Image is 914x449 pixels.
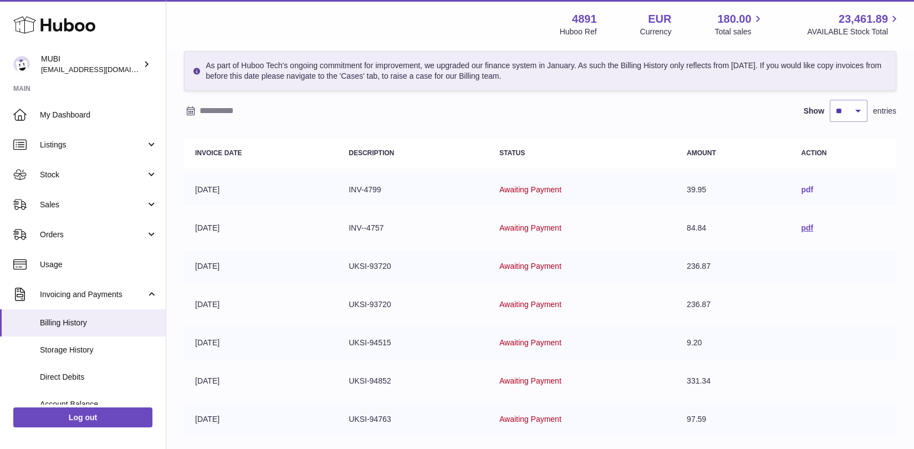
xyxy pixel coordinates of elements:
[338,174,488,206] td: INV-4799
[499,262,561,271] span: Awaiting Payment
[572,12,597,27] strong: 4891
[184,212,338,244] td: [DATE]
[801,223,813,232] a: pdf
[807,27,901,37] span: AVAILABLE Stock Total
[714,12,764,37] a: 180.00 Total sales
[40,200,146,210] span: Sales
[41,65,163,74] span: [EMAIL_ADDRESS][DOMAIN_NAME]
[338,250,488,283] td: UKSI-93720
[717,12,751,27] span: 180.00
[184,326,338,359] td: [DATE]
[40,170,146,180] span: Stock
[648,12,671,27] strong: EUR
[184,403,338,436] td: [DATE]
[676,403,790,436] td: 97.59
[499,300,561,309] span: Awaiting Payment
[807,12,901,37] a: 23,461.89 AVAILABLE Stock Total
[676,326,790,359] td: 9.20
[184,288,338,321] td: [DATE]
[40,318,157,328] span: Billing History
[349,149,394,157] strong: Description
[499,149,525,157] strong: Status
[338,403,488,436] td: UKSI-94763
[40,259,157,270] span: Usage
[499,338,561,347] span: Awaiting Payment
[873,106,896,116] span: entries
[40,399,157,410] span: Account Balance
[676,174,790,206] td: 39.95
[687,149,716,157] strong: Amount
[40,289,146,300] span: Invoicing and Payments
[338,326,488,359] td: UKSI-94515
[804,106,824,116] label: Show
[499,185,561,194] span: Awaiting Payment
[560,27,597,37] div: Huboo Ref
[184,250,338,283] td: [DATE]
[184,365,338,397] td: [DATE]
[40,140,146,150] span: Listings
[40,229,146,240] span: Orders
[13,56,30,73] img: shop@mubi.com
[184,51,896,91] div: As part of Huboo Tech's ongoing commitment for improvement, we upgraded our finance system in Jan...
[801,185,813,194] a: pdf
[676,212,790,244] td: 84.84
[801,149,826,157] strong: Action
[13,407,152,427] a: Log out
[839,12,888,27] span: 23,461.89
[338,212,488,244] td: INV--4757
[40,345,157,355] span: Storage History
[499,415,561,424] span: Awaiting Payment
[676,250,790,283] td: 236.87
[338,288,488,321] td: UKSI-93720
[640,27,672,37] div: Currency
[676,365,790,397] td: 331.34
[338,365,488,397] td: UKSI-94852
[41,54,141,75] div: MUBI
[499,376,561,385] span: Awaiting Payment
[676,288,790,321] td: 236.87
[195,149,242,157] strong: Invoice Date
[40,372,157,382] span: Direct Debits
[499,223,561,232] span: Awaiting Payment
[714,27,764,37] span: Total sales
[184,174,338,206] td: [DATE]
[40,110,157,120] span: My Dashboard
